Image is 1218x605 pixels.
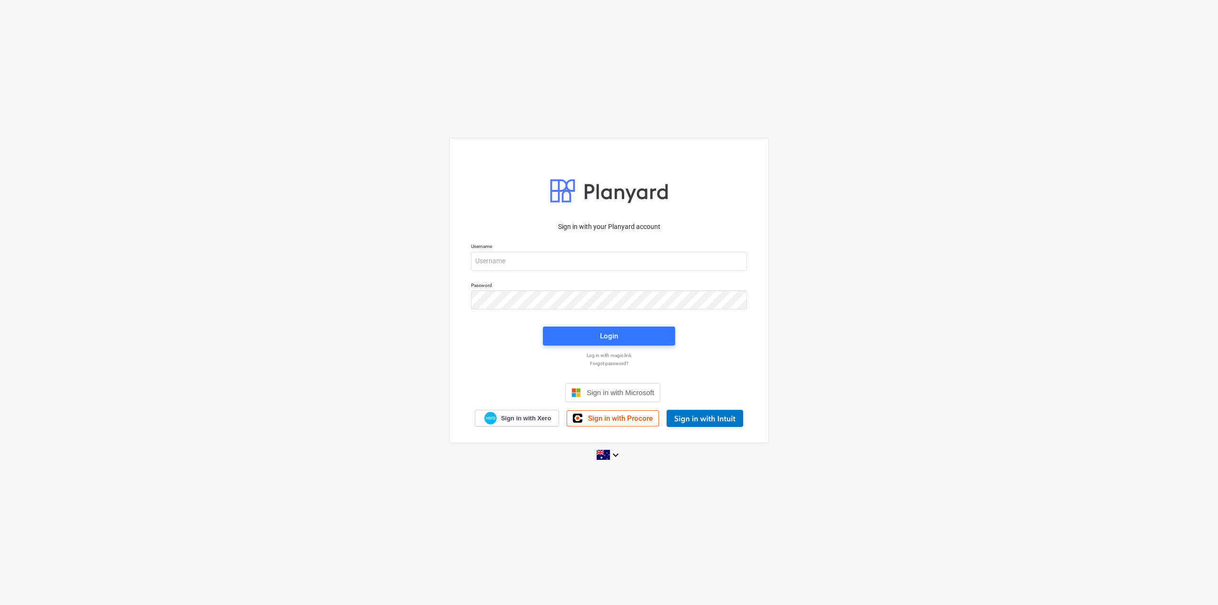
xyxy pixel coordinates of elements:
p: Password [471,282,747,290]
p: Sign in with your Planyard account [471,222,747,232]
span: Sign in with Xero [501,414,551,423]
a: Log in with magic link [466,352,752,358]
button: Login [543,327,675,346]
img: Xero logo [484,412,497,425]
a: Sign in with Xero [475,410,560,426]
span: Sign in with Microsoft [587,388,654,397]
a: Sign in with Procore [567,410,659,426]
span: Sign in with Procore [588,414,653,423]
input: Username [471,252,747,271]
img: Microsoft logo [571,388,581,397]
i: keyboard_arrow_down [610,449,621,461]
div: Login [600,330,618,342]
p: Username [471,243,747,251]
a: Forgot password? [466,360,752,367]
